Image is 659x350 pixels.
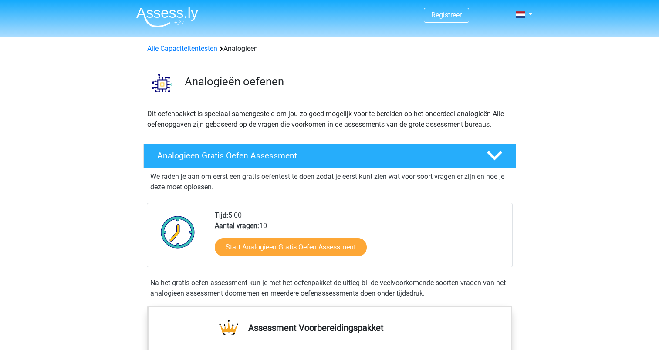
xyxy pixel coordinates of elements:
img: analogieen [144,64,181,101]
h3: Analogieën oefenen [185,75,509,88]
img: Assessly [136,7,198,27]
a: Start Analogieen Gratis Oefen Assessment [215,238,367,256]
a: Alle Capaciteitentesten [147,44,217,53]
div: 5:00 10 [208,210,512,267]
img: Klok [156,210,200,254]
a: Registreer [431,11,462,19]
div: Na het gratis oefen assessment kun je met het oefenpakket de uitleg bij de veelvoorkomende soorte... [147,278,513,299]
div: Analogieen [144,44,516,54]
b: Tijd: [215,211,228,219]
p: Dit oefenpakket is speciaal samengesteld om jou zo goed mogelijk voor te bereiden op het onderdee... [147,109,512,130]
b: Aantal vragen: [215,222,259,230]
a: Analogieen Gratis Oefen Assessment [140,144,520,168]
p: We raden je aan om eerst een gratis oefentest te doen zodat je eerst kunt zien wat voor soort vra... [150,172,509,192]
h4: Analogieen Gratis Oefen Assessment [157,151,473,161]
